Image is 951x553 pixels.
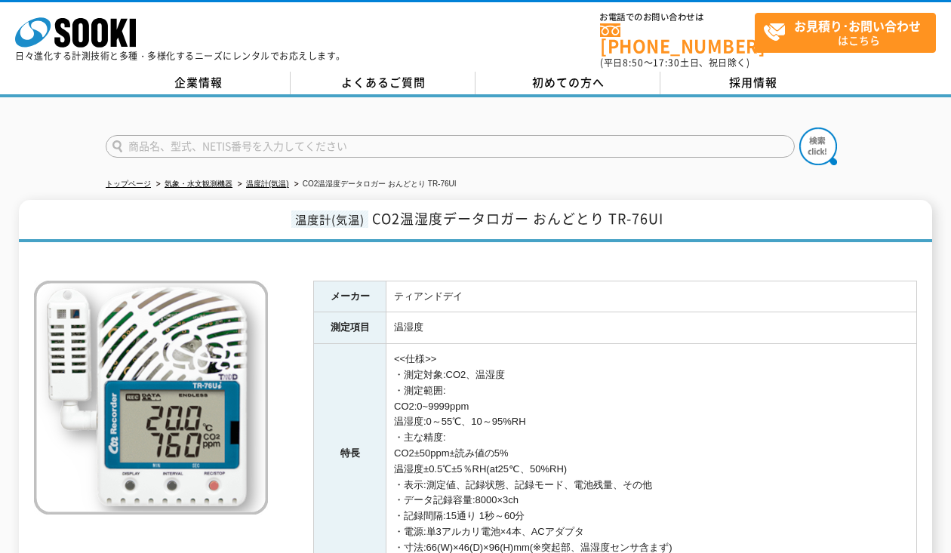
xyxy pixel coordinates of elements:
strong: お見積り･お問い合わせ [794,17,921,35]
a: 採用情報 [660,72,845,94]
a: 企業情報 [106,72,291,94]
span: CO2温湿度データロガー おんどとり TR-76UI [372,208,663,229]
a: [PHONE_NUMBER] [600,23,755,54]
a: 温度計(気温) [246,180,289,188]
img: btn_search.png [799,127,837,165]
li: CO2温湿度データロガー おんどとり TR-76UI [291,177,457,192]
p: 日々進化する計測技術と多種・多様化するニーズにレンタルでお応えします。 [15,51,346,60]
a: トップページ [106,180,151,188]
span: 17:30 [653,56,680,69]
td: 温湿度 [386,312,917,344]
a: よくあるご質問 [291,72,475,94]
img: CO2温湿度データロガー おんどとり TR-76UI [34,281,268,515]
span: お電話でのお問い合わせは [600,13,755,22]
a: 気象・水文観測機器 [165,180,232,188]
a: 初めての方へ [475,72,660,94]
input: 商品名、型式、NETIS番号を入力してください [106,135,795,158]
td: ティアンドデイ [386,281,917,312]
span: はこちら [763,14,935,51]
th: メーカー [314,281,386,312]
span: 温度計(気温) [291,210,368,228]
span: (平日 ～ 土日、祝日除く) [600,56,749,69]
a: お見積り･お問い合わせはこちら [755,13,936,53]
span: 8:50 [623,56,644,69]
span: 初めての方へ [532,74,605,91]
th: 測定項目 [314,312,386,344]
